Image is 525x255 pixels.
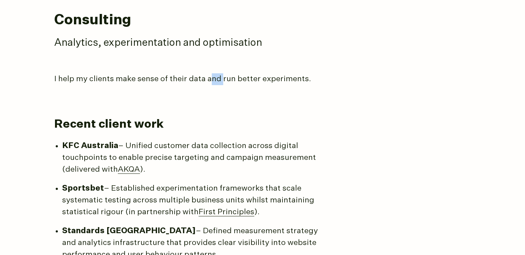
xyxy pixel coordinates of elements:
li: – Established experimentation frameworks that scale systematic testing across multiple business u... [62,183,330,218]
strong: Standards [GEOGRAPHIC_DATA] [62,227,196,235]
li: – Unified customer data collection across digital touchpoints to enable precise targeting and cam... [62,140,330,176]
p: I help my clients make sense of their data and run better experiments. [54,73,322,85]
strong: Sportsbet [62,185,104,192]
h2: Recent client work [54,117,465,132]
p: Analytics, experimentation and optimisation [54,36,411,50]
strong: KFC Australia [62,142,118,150]
a: First Principles [199,208,254,216]
a: AKQA [118,166,140,174]
h1: Consulting [54,13,471,28]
